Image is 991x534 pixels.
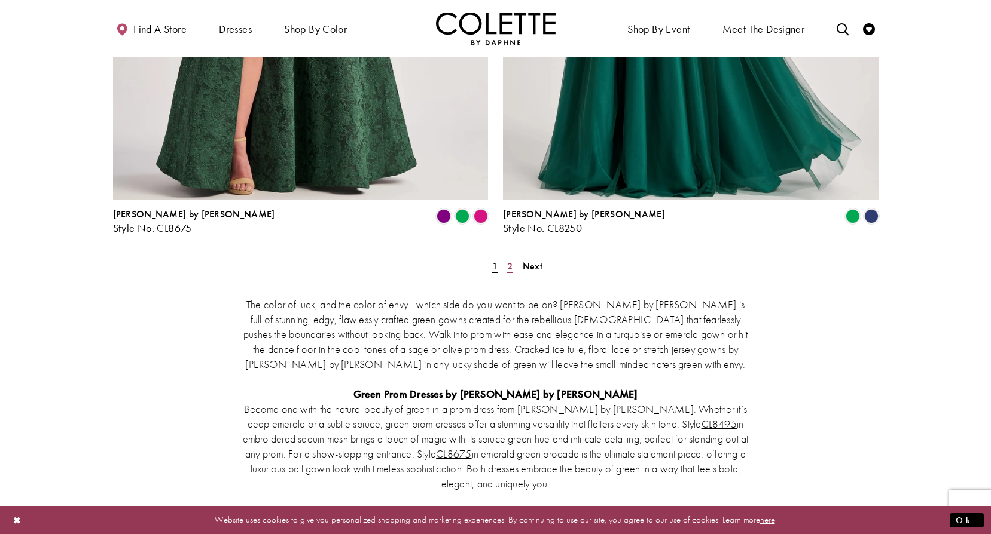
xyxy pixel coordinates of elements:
a: Page 2 [504,257,516,275]
span: 2 [507,260,513,272]
p: Website uses cookies to give you personalized shopping and marketing experiences. By continuing t... [86,512,905,528]
a: CL8495 [702,417,737,431]
span: Find a store [133,23,187,35]
button: Close Dialog [7,510,28,530]
a: here [760,514,775,526]
button: Submit Dialog [950,512,984,527]
i: Navy Blue [864,209,879,223]
span: 1 [492,260,498,272]
span: Shop by color [284,23,347,35]
span: [PERSON_NAME] by [PERSON_NAME] [503,208,665,220]
span: Dresses [216,12,255,45]
i: Emerald [455,209,469,223]
a: Find a store [113,12,190,45]
span: Current Page [489,257,501,275]
i: Purple [437,209,451,223]
p: Become one with the natural beauty of green in a prom dress from [PERSON_NAME] by [PERSON_NAME]. ... [242,401,750,491]
strong: Green Prom Dresses by [PERSON_NAME] by [PERSON_NAME] [353,387,638,401]
span: Style No. CL8250 [503,221,582,235]
span: Meet the designer [722,23,805,35]
a: Toggle search [834,12,852,45]
span: Shop By Event [627,23,690,35]
span: Shop by color [281,12,350,45]
i: Fuchsia [474,209,488,223]
span: Dresses [219,23,252,35]
a: Meet the designer [719,12,808,45]
span: Style No. CL8675 [113,221,192,235]
a: Visit Home Page [436,12,556,45]
span: Shop By Event [624,12,693,45]
i: Emerald [846,209,860,223]
span: Next [523,260,542,272]
a: Check Wishlist [860,12,878,45]
a: Next Page [519,257,546,275]
a: CL8675 [436,447,471,461]
p: The color of luck, and the color of envy - which side do you want to be on? [PERSON_NAME] by [PER... [242,297,750,372]
div: Colette by Daphne Style No. CL8675 [113,209,275,234]
img: Colette by Daphne [436,12,556,45]
span: [PERSON_NAME] by [PERSON_NAME] [113,208,275,220]
div: Colette by Daphne Style No. CL8250 [503,209,665,234]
